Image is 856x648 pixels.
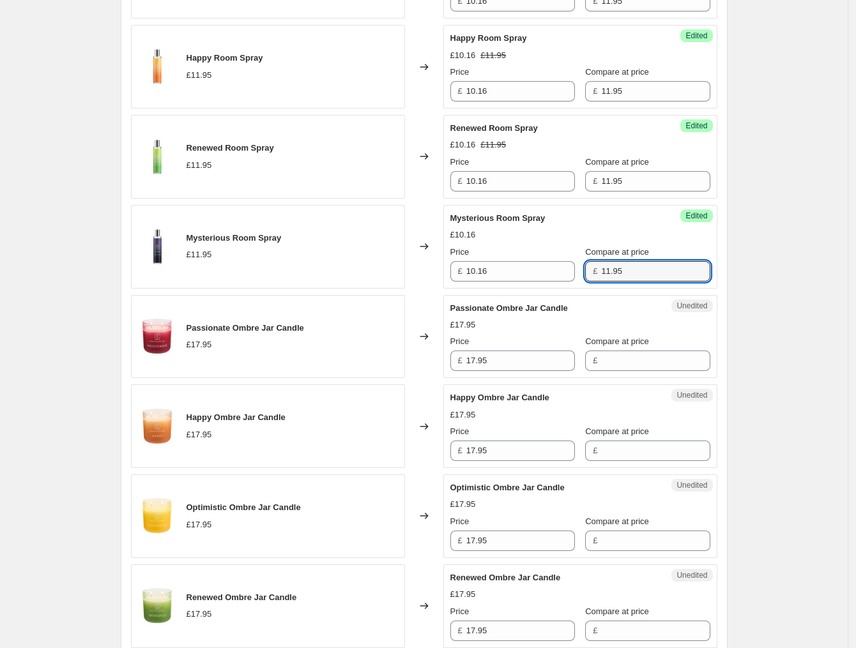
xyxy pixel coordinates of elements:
[450,426,470,436] span: Price
[593,176,597,186] span: £
[593,266,597,276] span: £
[593,446,597,455] span: £
[585,157,649,167] span: Compare at price
[593,356,597,365] span: £
[187,53,263,63] span: Happy Room Spray
[585,426,649,436] span: Compare at price
[450,393,549,402] span: Happy Ombre Jar Candle
[458,626,462,635] span: £
[450,49,476,62] div: £10.16
[450,247,470,257] span: Price
[187,143,274,153] span: Renewed Room Spray
[187,159,212,172] div: £11.95
[585,247,649,257] span: Compare at price
[585,607,649,616] span: Compare at price
[480,139,506,151] strike: £11.95
[138,587,176,625] img: FH24_G1172135_a_S7_80x.jpg
[676,480,707,490] span: Unedited
[450,483,565,492] span: Optimistic Ombre Jar Candle
[458,266,462,276] span: £
[138,407,176,446] img: FH24_G1172133_a_S7_80x.jpg
[450,67,470,77] span: Price
[138,227,176,266] img: FH24_B672139_a_S7_80x.jpg
[187,69,212,82] div: £11.95
[676,390,707,400] span: Unedited
[585,516,649,526] span: Compare at price
[450,319,476,331] div: £17.95
[450,123,538,133] span: Renewed Room Spray
[187,412,286,422] span: Happy Ombre Jar Candle
[450,409,476,421] div: £17.95
[685,211,707,221] span: Edited
[138,137,176,176] img: FH24_B672135_a_S7_80x.jpg
[450,139,476,151] div: £10.16
[450,157,470,167] span: Price
[187,248,212,261] div: £11.95
[585,67,649,77] span: Compare at price
[676,301,707,311] span: Unedited
[187,608,212,621] div: £17.95
[593,86,597,96] span: £
[676,570,707,580] span: Unedited
[450,588,476,601] div: £17.95
[458,536,462,545] span: £
[593,536,597,545] span: £
[187,338,212,351] div: £17.95
[450,498,476,511] div: £17.95
[138,48,176,86] img: FH24_B672133_a_S7_80x.jpg
[187,323,304,333] span: Passionate Ombre Jar Candle
[450,33,527,43] span: Happy Room Spray
[458,356,462,365] span: £
[138,317,176,356] img: FH24_G1172132_a_S7_80x.jpg
[138,497,176,535] img: FH24_G1172134_a_S7_80x.jpg
[187,233,282,243] span: Mysterious Room Spray
[685,31,707,41] span: Edited
[593,626,597,635] span: £
[450,229,476,241] div: £10.16
[187,502,301,512] span: Optimistic Ombre Jar Candle
[685,121,707,131] span: Edited
[458,446,462,455] span: £
[187,592,297,602] span: Renewed Ombre Jar Candle
[450,607,470,616] span: Price
[458,176,462,186] span: £
[480,49,506,62] strike: £11.95
[450,516,470,526] span: Price
[450,336,470,346] span: Price
[450,573,561,582] span: Renewed Ombre Jar Candle
[450,303,568,313] span: Passionate Ombre Jar Candle
[458,86,462,96] span: £
[585,336,649,346] span: Compare at price
[187,428,212,441] div: £17.95
[187,518,212,531] div: £17.95
[450,213,546,223] span: Mysterious Room Spray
